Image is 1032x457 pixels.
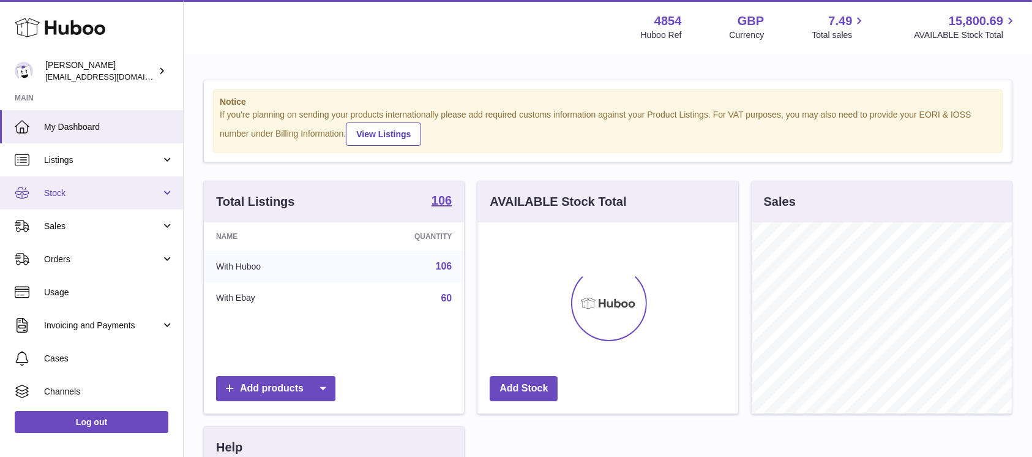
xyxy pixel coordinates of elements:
[220,96,996,108] strong: Notice
[204,282,341,314] td: With Ebay
[654,13,682,29] strong: 4854
[341,222,464,251] th: Quantity
[812,29,866,41] span: Total sales
[45,72,180,81] span: [EMAIL_ADDRESS][DOMAIN_NAME]
[738,13,764,29] strong: GBP
[730,29,765,41] div: Currency
[949,13,1003,29] span: 15,800.69
[44,320,161,331] span: Invoicing and Payments
[346,123,421,146] a: View Listings
[914,13,1017,41] a: 15,800.69 AVAILABLE Stock Total
[432,194,452,209] a: 106
[44,353,174,364] span: Cases
[44,386,174,398] span: Channels
[44,287,174,298] span: Usage
[216,194,295,210] h3: Total Listings
[44,187,161,199] span: Stock
[44,121,174,133] span: My Dashboard
[44,221,161,232] span: Sales
[436,261,452,271] a: 106
[216,376,335,401] a: Add products
[220,109,996,146] div: If you're planning on sending your products internationally please add required customs informati...
[204,251,341,282] td: With Huboo
[44,254,161,265] span: Orders
[490,194,626,210] h3: AVAILABLE Stock Total
[44,154,161,166] span: Listings
[216,439,242,456] h3: Help
[914,29,1017,41] span: AVAILABLE Stock Total
[204,222,341,251] th: Name
[812,13,866,41] a: 7.49 Total sales
[15,62,33,80] img: jimleo21@yahoo.gr
[490,376,558,401] a: Add Stock
[441,293,452,303] a: 60
[829,13,853,29] span: 7.49
[764,194,796,210] h3: Sales
[45,59,155,83] div: [PERSON_NAME]
[432,194,452,206] strong: 106
[15,411,168,433] a: Log out
[641,29,682,41] div: Huboo Ref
